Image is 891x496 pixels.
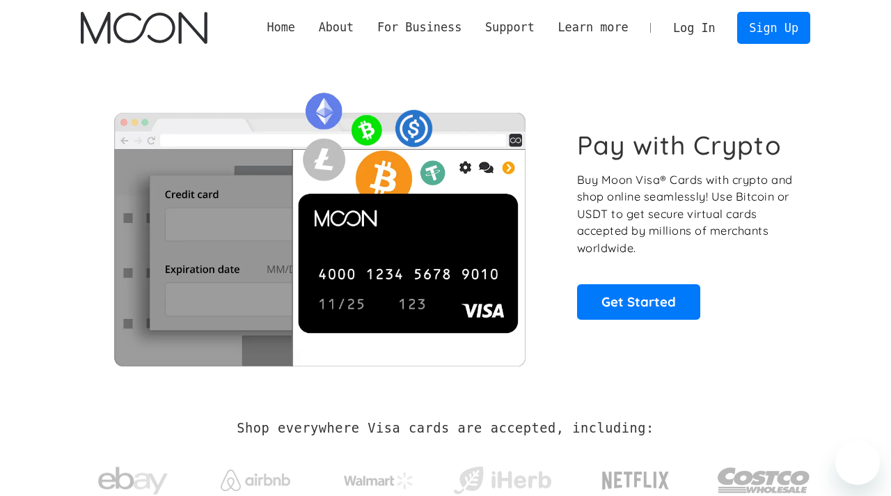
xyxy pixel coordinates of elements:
img: Airbnb [221,470,290,491]
img: Walmart [344,472,413,489]
a: Get Started [577,284,700,319]
iframe: Button to launch messaging window [835,440,880,485]
a: home [81,12,207,44]
a: Home [255,19,307,36]
img: Moon Logo [81,12,207,44]
div: Learn more [558,19,628,36]
div: For Business [365,19,473,36]
div: About [319,19,354,36]
img: Moon Cards let you spend your crypto anywhere Visa is accepted. [81,83,558,366]
div: Support [473,19,546,36]
div: Learn more [546,19,640,36]
h2: Shop everywhere Visa cards are accepted, including: [237,421,654,436]
p: Buy Moon Visa® Cards with crypto and shop online seamlessly! Use Bitcoin or USDT to get secure vi... [577,171,795,257]
div: About [307,19,365,36]
a: Log In [661,13,727,43]
div: For Business [377,19,462,36]
h1: Pay with Crypto [577,130,782,161]
a: Sign Up [737,12,810,43]
div: Support [485,19,535,36]
a: Walmart [327,458,431,496]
